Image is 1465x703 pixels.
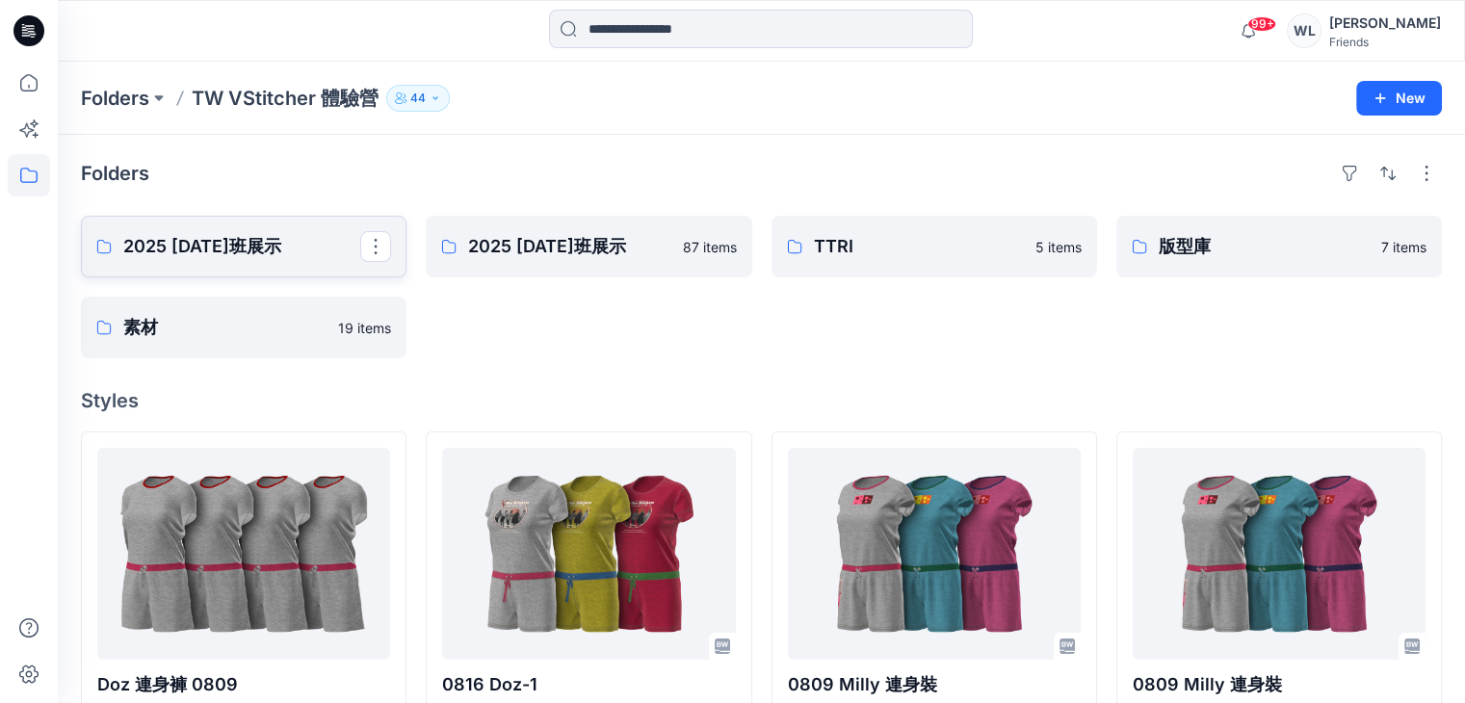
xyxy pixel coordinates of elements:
div: [PERSON_NAME] [1329,12,1441,35]
a: 2025 [DATE]班展示 [81,216,406,277]
p: 5 items [1035,237,1082,257]
a: 0816 Doz-1 [442,448,735,660]
p: 素材 [123,314,327,341]
a: 0809 Milly 連身裝 [788,448,1081,660]
h4: Folders [81,162,149,185]
div: Friends [1329,35,1441,49]
p: 0816 Doz-1 [442,671,735,698]
p: 7 items [1381,237,1426,257]
a: Doz 連身褲 0809 [97,448,390,660]
a: 0809 Milly 連身裝 [1133,448,1426,660]
button: 44 [386,85,450,112]
a: 2025 [DATE]班展示87 items [426,216,751,277]
h4: Styles [81,389,1442,412]
p: 版型庫 [1159,233,1370,260]
a: Folders [81,85,149,112]
p: 0809 Milly 連身裝 [1133,671,1426,698]
a: 素材19 items [81,297,406,358]
p: 2025 [DATE]班展示 [123,233,360,260]
p: 2025 [DATE]班展示 [468,233,670,260]
p: TW VStitcher 體驗營 [192,85,379,112]
p: 0809 Milly 連身裝 [788,671,1081,698]
p: 19 items [338,318,391,338]
div: WL [1287,13,1321,48]
a: 版型庫7 items [1116,216,1442,277]
p: 87 items [683,237,737,257]
p: 44 [410,88,426,109]
button: New [1356,81,1442,116]
p: Doz 連身褲 0809 [97,671,390,698]
span: 99+ [1247,16,1276,32]
p: TTRI [814,233,1024,260]
a: TTRI5 items [772,216,1097,277]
